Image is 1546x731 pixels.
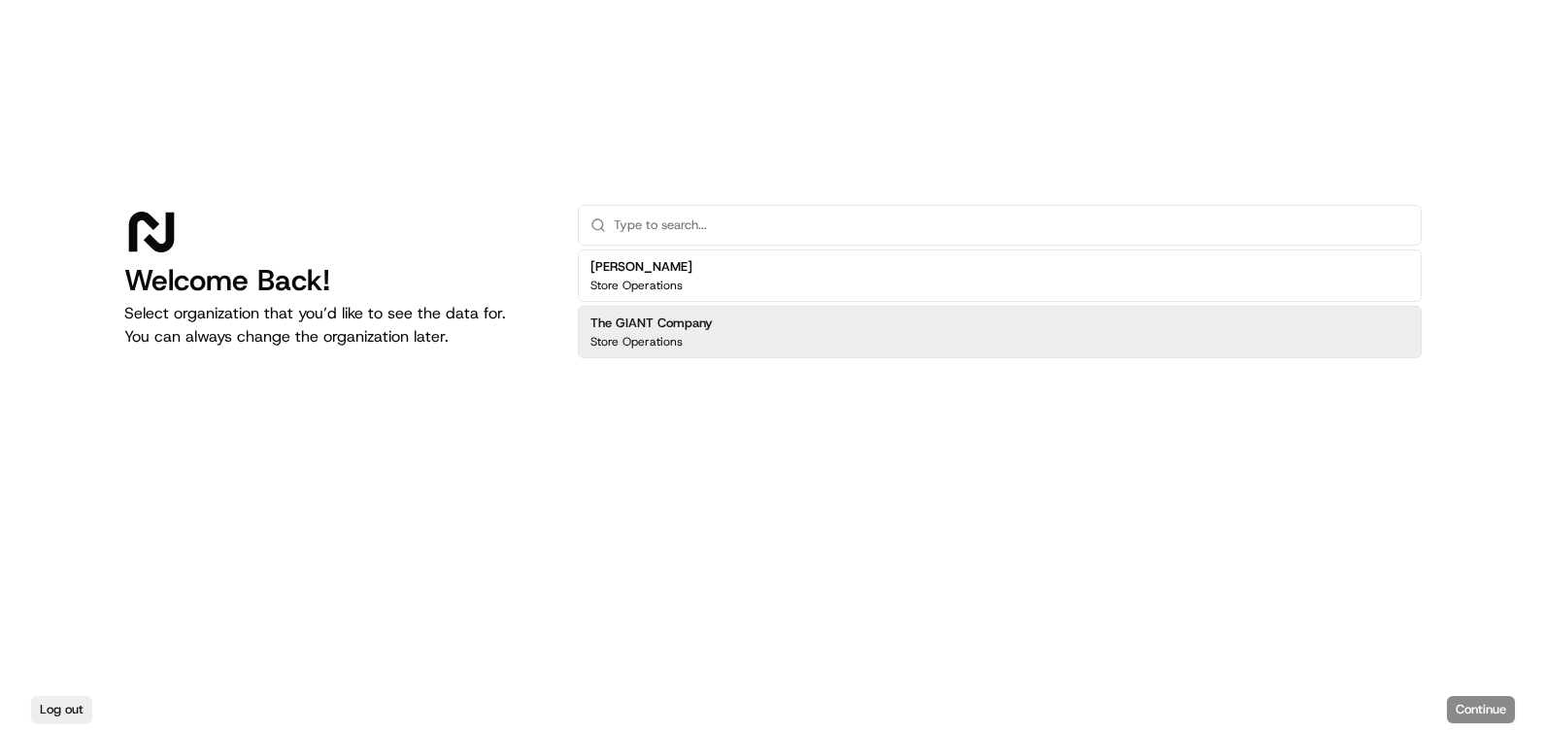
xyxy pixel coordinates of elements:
[614,206,1409,245] input: Type to search...
[590,278,683,293] p: Store Operations
[124,263,547,298] h1: Welcome Back!
[590,315,713,332] h2: The GIANT Company
[590,258,692,276] h2: [PERSON_NAME]
[578,246,1422,362] div: Suggestions
[590,334,683,349] p: Store Operations
[124,302,547,349] p: Select organization that you’d like to see the data for. You can always change the organization l...
[31,696,92,723] button: Log out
